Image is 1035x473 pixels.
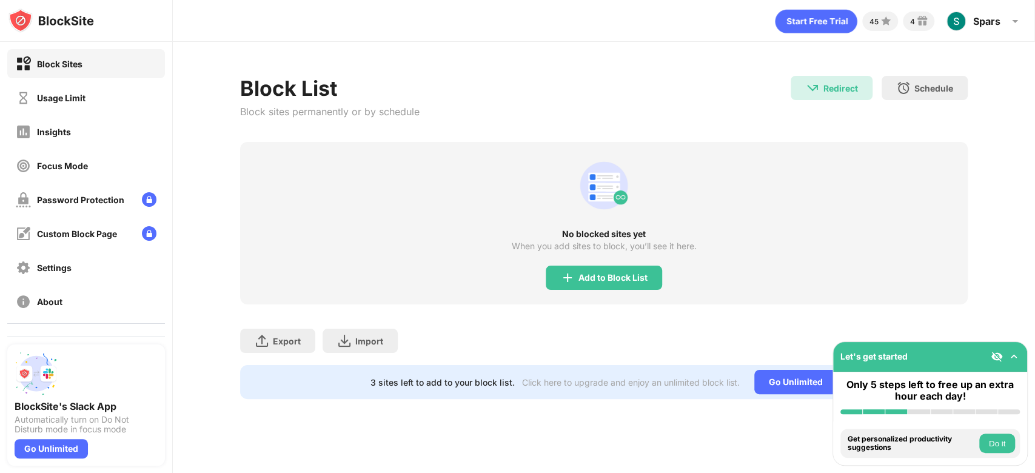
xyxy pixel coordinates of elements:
[273,336,301,346] div: Export
[910,17,915,26] div: 4
[840,351,908,361] div: Let's get started
[355,336,383,346] div: Import
[16,192,31,207] img: password-protection-off.svg
[754,370,837,394] div: Go Unlimited
[240,106,420,118] div: Block sites permanently or by schedule
[973,15,1000,27] div: Spars
[16,56,31,72] img: block-on.svg
[15,400,158,412] div: BlockSite's Slack App
[848,435,976,452] div: Get personalized productivity suggestions
[991,351,1003,363] img: eye-not-visible.svg
[16,124,31,139] img: insights-off.svg
[37,229,117,239] div: Custom Block Page
[370,377,515,387] div: 3 sites left to add to your block list.
[869,17,879,26] div: 45
[879,14,893,29] img: points-small.svg
[1008,351,1020,363] img: omni-setup-toggle.svg
[37,263,72,273] div: Settings
[16,294,31,309] img: about-off.svg
[8,8,94,33] img: logo-blocksite.svg
[15,439,88,458] div: Go Unlimited
[142,226,156,241] img: lock-menu.svg
[823,83,858,93] div: Redirect
[578,273,648,283] div: Add to Block List
[240,229,968,239] div: No blocked sites yet
[16,90,31,106] img: time-usage-off.svg
[37,297,62,307] div: About
[37,93,85,103] div: Usage Limit
[16,158,31,173] img: focus-off.svg
[142,192,156,207] img: lock-menu.svg
[946,12,966,31] img: ACg8ocKpLrkBMw87owk4CTugHkoXeiWcZqiAHMn8x8n3taf39D-7-g=s96-c
[16,226,31,241] img: customize-block-page-off.svg
[575,156,633,215] div: animation
[16,260,31,275] img: settings-off.svg
[914,83,953,93] div: Schedule
[37,161,88,171] div: Focus Mode
[37,127,71,137] div: Insights
[522,377,740,387] div: Click here to upgrade and enjoy an unlimited block list.
[37,59,82,69] div: Block Sites
[915,14,929,29] img: reward-small.svg
[37,195,124,205] div: Password Protection
[840,379,1020,402] div: Only 5 steps left to free up an extra hour each day!
[240,76,420,101] div: Block List
[512,241,697,251] div: When you add sites to block, you’ll see it here.
[15,352,58,395] img: push-slack.svg
[15,415,158,434] div: Automatically turn on Do Not Disturb mode in focus mode
[775,9,857,33] div: animation
[979,434,1015,453] button: Do it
